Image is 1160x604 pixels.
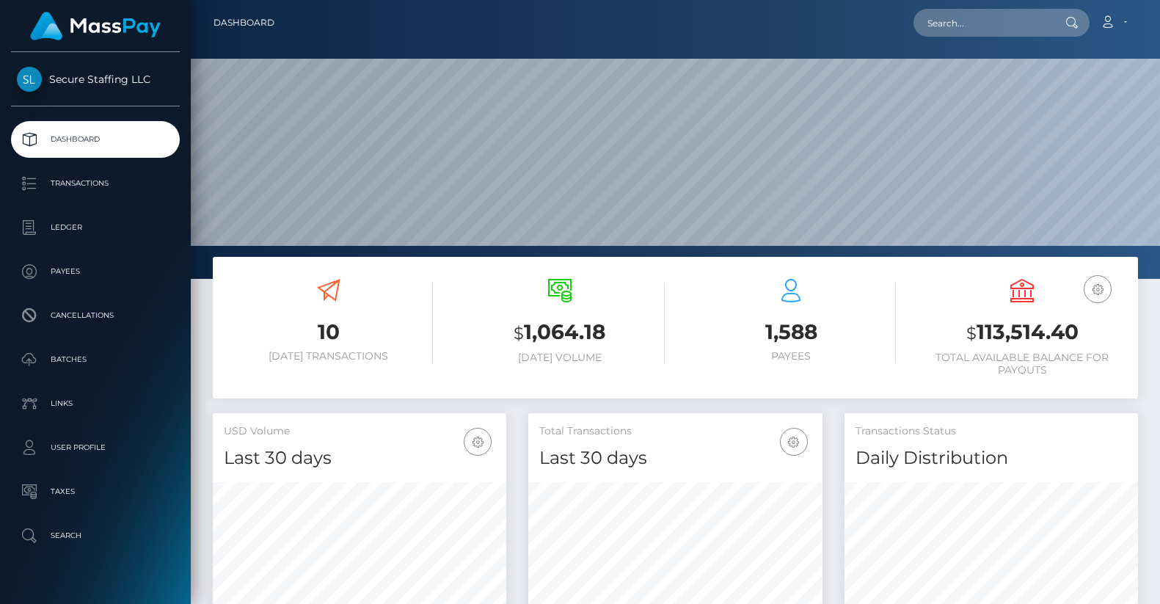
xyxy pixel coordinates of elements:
[11,121,180,158] a: Dashboard
[224,350,433,363] h6: [DATE] Transactions
[224,318,433,346] h3: 10
[224,424,495,439] h5: USD Volume
[11,385,180,422] a: Links
[11,253,180,290] a: Payees
[11,473,180,510] a: Taxes
[17,481,174,503] p: Taxes
[455,352,664,364] h6: [DATE] Volume
[11,209,180,246] a: Ledger
[17,128,174,150] p: Dashboard
[17,349,174,371] p: Batches
[11,165,180,202] a: Transactions
[11,73,180,86] span: Secure Staffing LLC
[966,323,977,343] small: $
[17,437,174,459] p: User Profile
[514,323,524,343] small: $
[214,7,274,38] a: Dashboard
[11,429,180,466] a: User Profile
[30,12,161,40] img: MassPay Logo
[11,341,180,378] a: Batches
[455,318,664,348] h3: 1,064.18
[918,318,1127,348] h3: 113,514.40
[11,297,180,334] a: Cancellations
[17,172,174,194] p: Transactions
[918,352,1127,376] h6: Total Available Balance for Payouts
[17,525,174,547] p: Search
[17,261,174,283] p: Payees
[224,445,495,471] h4: Last 30 days
[17,217,174,239] p: Ledger
[687,318,896,346] h3: 1,588
[687,350,896,363] h6: Payees
[856,445,1127,471] h4: Daily Distribution
[539,424,811,439] h5: Total Transactions
[539,445,811,471] h4: Last 30 days
[11,517,180,554] a: Search
[17,305,174,327] p: Cancellations
[856,424,1127,439] h5: Transactions Status
[913,9,1051,37] input: Search...
[17,393,174,415] p: Links
[17,67,42,92] img: Secure Staffing LLC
